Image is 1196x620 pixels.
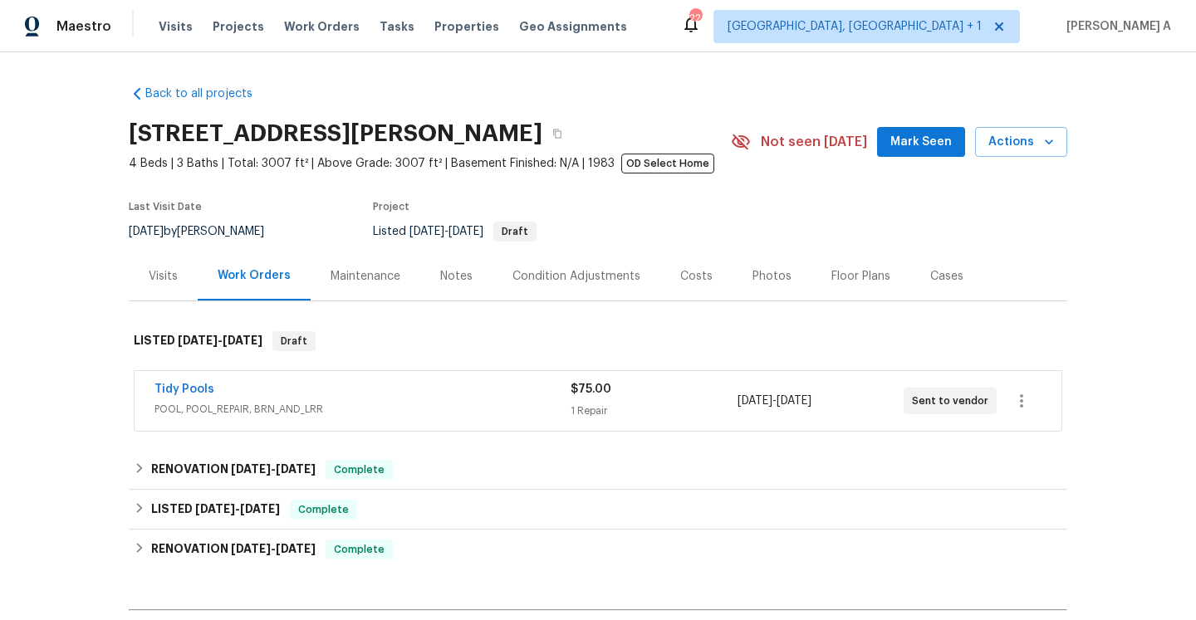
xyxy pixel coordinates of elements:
[890,132,952,153] span: Mark Seen
[276,463,316,475] span: [DATE]
[912,393,995,409] span: Sent to vendor
[129,85,288,102] a: Back to all projects
[331,268,400,285] div: Maintenance
[223,334,262,346] span: [DATE]
[728,18,982,35] span: [GEOGRAPHIC_DATA], [GEOGRAPHIC_DATA] + 1
[831,268,890,285] div: Floor Plans
[151,500,280,520] h6: LISTED
[129,226,164,237] span: [DATE]
[327,461,391,478] span: Complete
[240,503,280,515] span: [DATE]
[738,393,811,409] span: -
[231,463,271,475] span: [DATE]
[129,530,1067,569] div: RENOVATION [DATE]-[DATE]Complete
[149,268,178,285] div: Visits
[159,18,193,35] span: Visits
[284,18,360,35] span: Work Orders
[151,460,316,480] h6: RENOVATION
[129,202,202,212] span: Last Visit Date
[129,450,1067,490] div: RENOVATION [DATE]-[DATE]Complete
[292,501,355,518] span: Complete
[380,21,414,32] span: Tasks
[274,333,314,349] span: Draft
[129,222,284,242] div: by [PERSON_NAME]
[495,227,535,237] span: Draft
[231,463,316,475] span: -
[129,315,1067,368] div: LISTED [DATE]-[DATE]Draft
[373,202,409,212] span: Project
[975,127,1067,158] button: Actions
[542,119,572,149] button: Copy Address
[988,132,1054,153] span: Actions
[571,383,611,395] span: $75.00
[134,331,262,351] h6: LISTED
[154,383,214,395] a: Tidy Pools
[231,543,271,554] span: [DATE]
[276,543,316,554] span: [DATE]
[154,401,571,417] span: POOL, POOL_REPAIR, BRN_AND_LRR
[129,125,542,142] h2: [STREET_ADDRESS][PERSON_NAME]
[761,134,867,150] span: Not seen [DATE]
[129,155,731,172] span: 4 Beds | 3 Baths | Total: 3007 ft² | Above Grade: 3007 ft² | Basement Finished: N/A | 1983
[409,226,483,237] span: -
[434,18,499,35] span: Properties
[151,539,316,559] h6: RENOVATION
[738,395,772,407] span: [DATE]
[409,226,444,237] span: [DATE]
[571,403,737,419] div: 1 Repair
[877,127,965,158] button: Mark Seen
[178,334,218,346] span: [DATE]
[440,268,473,285] div: Notes
[752,268,792,285] div: Photos
[512,268,640,285] div: Condition Adjustments
[930,268,963,285] div: Cases
[448,226,483,237] span: [DATE]
[519,18,627,35] span: Geo Assignments
[195,503,235,515] span: [DATE]
[218,267,291,284] div: Work Orders
[689,10,701,27] div: 22
[621,154,714,173] span: OD Select Home
[373,226,537,237] span: Listed
[195,503,280,515] span: -
[129,490,1067,530] div: LISTED [DATE]-[DATE]Complete
[56,18,111,35] span: Maestro
[231,543,316,554] span: -
[327,541,391,558] span: Complete
[213,18,264,35] span: Projects
[178,334,262,346] span: -
[1060,18,1171,35] span: [PERSON_NAME] A
[777,395,811,407] span: [DATE]
[680,268,713,285] div: Costs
